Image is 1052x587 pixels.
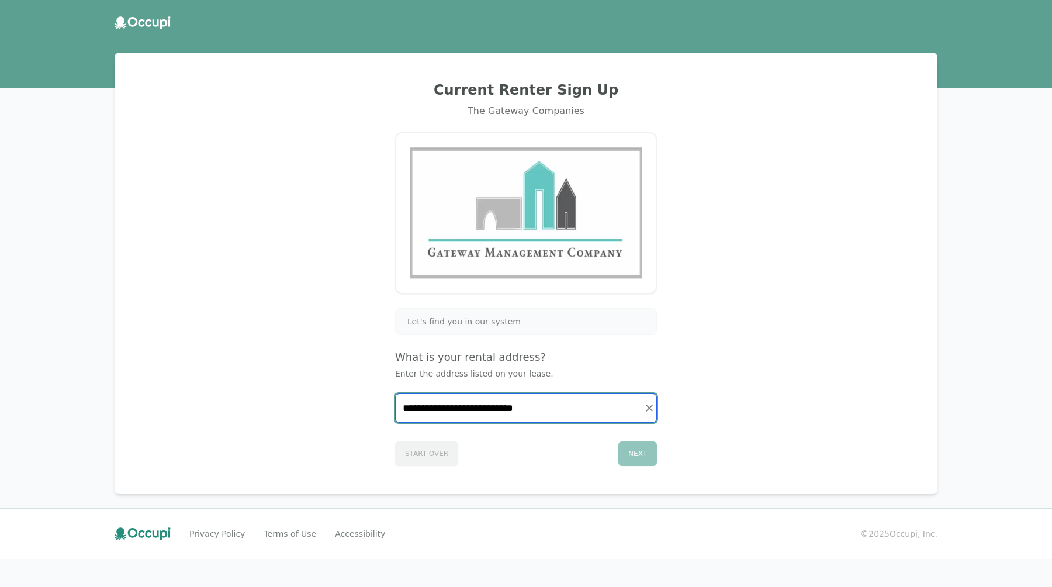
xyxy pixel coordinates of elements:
[129,81,923,99] h2: Current Renter Sign Up
[860,528,937,540] small: © 2025 Occupi, Inc.
[396,394,656,422] input: Start typing...
[189,528,245,540] a: Privacy Policy
[129,104,923,118] div: The Gateway Companies
[410,147,642,279] img: Gateway Management
[407,316,521,327] span: Let's find you in our system
[641,400,657,416] button: Clear
[264,528,316,540] a: Terms of Use
[335,528,385,540] a: Accessibility
[395,368,657,379] p: Enter the address listed on your lease.
[395,349,657,365] h4: What is your rental address?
